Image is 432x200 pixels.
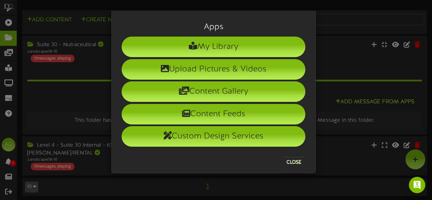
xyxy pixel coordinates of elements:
button: Close [282,157,305,168]
div: Open Intercom Messenger [409,177,425,193]
h3: Apps [122,23,305,31]
li: Content Feeds [122,104,305,124]
li: Custom Design Services [122,126,305,147]
li: Content Gallery [122,81,305,102]
li: Upload Pictures & Videos [122,59,305,80]
li: My Library [122,37,305,57]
